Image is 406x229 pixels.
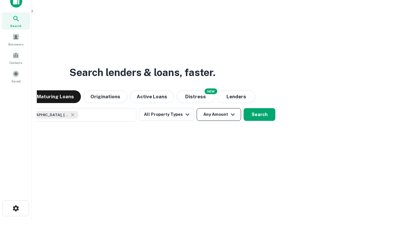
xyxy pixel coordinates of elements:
span: Borrowers [8,42,23,47]
span: [GEOGRAPHIC_DATA], [GEOGRAPHIC_DATA], [GEOGRAPHIC_DATA] [21,112,69,118]
button: [GEOGRAPHIC_DATA], [GEOGRAPHIC_DATA], [GEOGRAPHIC_DATA] [10,108,136,121]
button: Lenders [217,90,255,103]
a: Saved [2,68,30,85]
span: Search [10,23,22,28]
iframe: Chat Widget [374,178,406,209]
span: Saved [11,79,21,84]
a: Search [2,12,30,30]
div: NEW [205,88,217,94]
a: Borrowers [2,31,30,48]
a: Contacts [2,49,30,66]
button: Search [244,108,275,121]
span: Contacts [10,60,22,65]
button: Any Amount [197,108,241,121]
h3: Search lenders & loans, faster. [69,65,215,80]
button: All Property Types [139,108,194,121]
button: Search distressed loans with lien and other non-mortgage details. [177,90,215,103]
button: Active Loans [130,90,174,103]
button: Originations [83,90,127,103]
button: Maturing Loans [30,90,81,103]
